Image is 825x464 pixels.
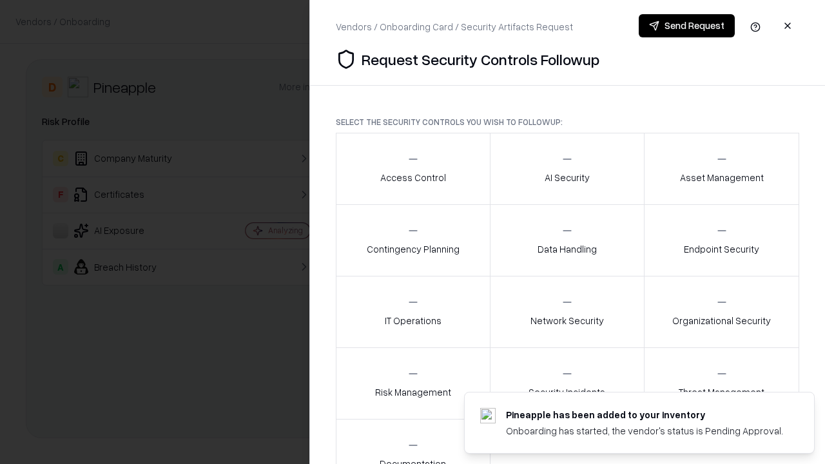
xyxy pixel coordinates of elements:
[490,347,645,420] button: Security Incidents
[680,171,764,184] p: Asset Management
[529,385,605,399] p: Security Incidents
[679,385,764,399] p: Threat Management
[336,133,490,205] button: Access Control
[530,314,604,327] p: Network Security
[506,424,783,438] div: Onboarding has started, the vendor's status is Pending Approval.
[644,133,799,205] button: Asset Management
[490,204,645,276] button: Data Handling
[336,117,799,128] p: Select the security controls you wish to followup:
[367,242,460,256] p: Contingency Planning
[506,408,783,421] div: Pineapple has been added to your inventory
[336,347,490,420] button: Risk Management
[545,171,590,184] p: AI Security
[336,276,490,348] button: IT Operations
[336,20,573,34] div: Vendors / Onboarding Card / Security Artifacts Request
[644,204,799,276] button: Endpoint Security
[672,314,771,327] p: Organizational Security
[375,385,451,399] p: Risk Management
[639,14,735,37] button: Send Request
[644,347,799,420] button: Threat Management
[336,204,490,276] button: Contingency Planning
[644,276,799,348] button: Organizational Security
[385,314,442,327] p: IT Operations
[538,242,597,256] p: Data Handling
[490,133,645,205] button: AI Security
[480,408,496,423] img: pineappleenergy.com
[684,242,759,256] p: Endpoint Security
[380,171,446,184] p: Access Control
[362,49,599,70] p: Request Security Controls Followup
[490,276,645,348] button: Network Security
